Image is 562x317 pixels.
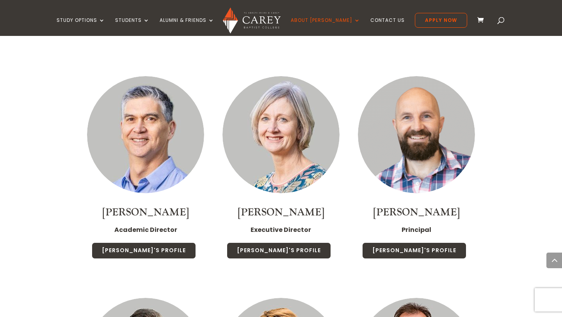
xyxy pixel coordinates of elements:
[160,18,214,36] a: Alumni & Friends
[87,76,204,193] img: Rob Ayres_300x300
[222,76,340,193] img: Staff Thumbnail - Chris Berry
[415,13,467,28] a: Apply Now
[251,225,311,234] strong: Executive Director
[238,206,324,219] a: [PERSON_NAME]
[362,242,466,259] a: [PERSON_NAME]'s Profile
[223,7,280,34] img: Carey Baptist College
[227,242,331,259] a: [PERSON_NAME]'s Profile
[373,206,460,219] a: [PERSON_NAME]
[92,242,196,259] a: [PERSON_NAME]'s Profile
[114,225,177,234] strong: Academic Director
[370,18,405,36] a: Contact Us
[57,18,105,36] a: Study Options
[291,18,360,36] a: About [PERSON_NAME]
[102,206,189,219] a: [PERSON_NAME]
[402,225,431,234] strong: Principal
[115,18,149,36] a: Students
[358,76,475,193] img: Paul Jones (300 x 300px)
